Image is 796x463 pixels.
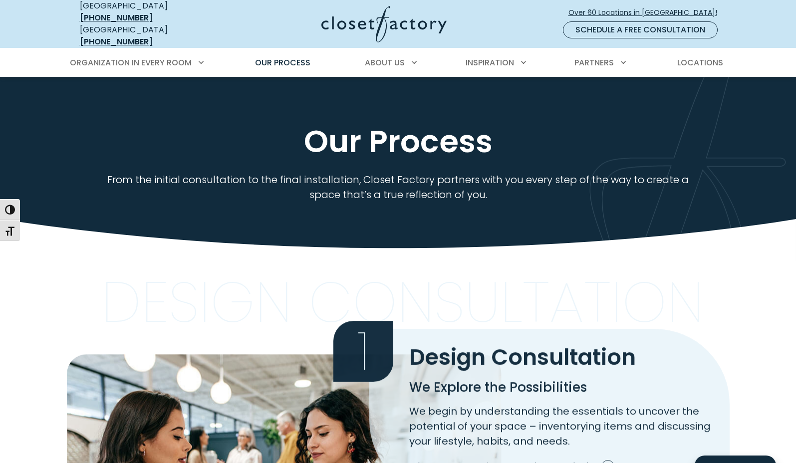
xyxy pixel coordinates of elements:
span: Design Consultation [409,341,636,373]
a: [PHONE_NUMBER] [80,12,153,23]
h1: Our Process [78,122,719,160]
p: Design Consultation [101,281,704,324]
span: About Us [365,57,405,68]
a: Over 60 Locations in [GEOGRAPHIC_DATA]! [568,4,726,21]
a: [PHONE_NUMBER] [80,36,153,47]
p: From the initial consultation to the final installation, Closet Factory partners with you every s... [105,172,691,202]
a: Schedule a Free Consultation [563,21,718,38]
span: Our Process [255,57,310,68]
span: Over 60 Locations in [GEOGRAPHIC_DATA]! [568,7,725,18]
span: We Explore the Possibilities [409,378,587,396]
span: Locations [677,57,723,68]
span: Organization in Every Room [70,57,192,68]
div: [GEOGRAPHIC_DATA] [80,24,225,48]
img: Closet Factory Logo [321,6,447,42]
span: Inspiration [466,57,514,68]
span: 1 [333,321,393,382]
span: Partners [574,57,614,68]
nav: Primary Menu [63,49,734,77]
p: We begin by understanding the essentials to uncover the potential of your space – inventorying it... [409,404,718,449]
